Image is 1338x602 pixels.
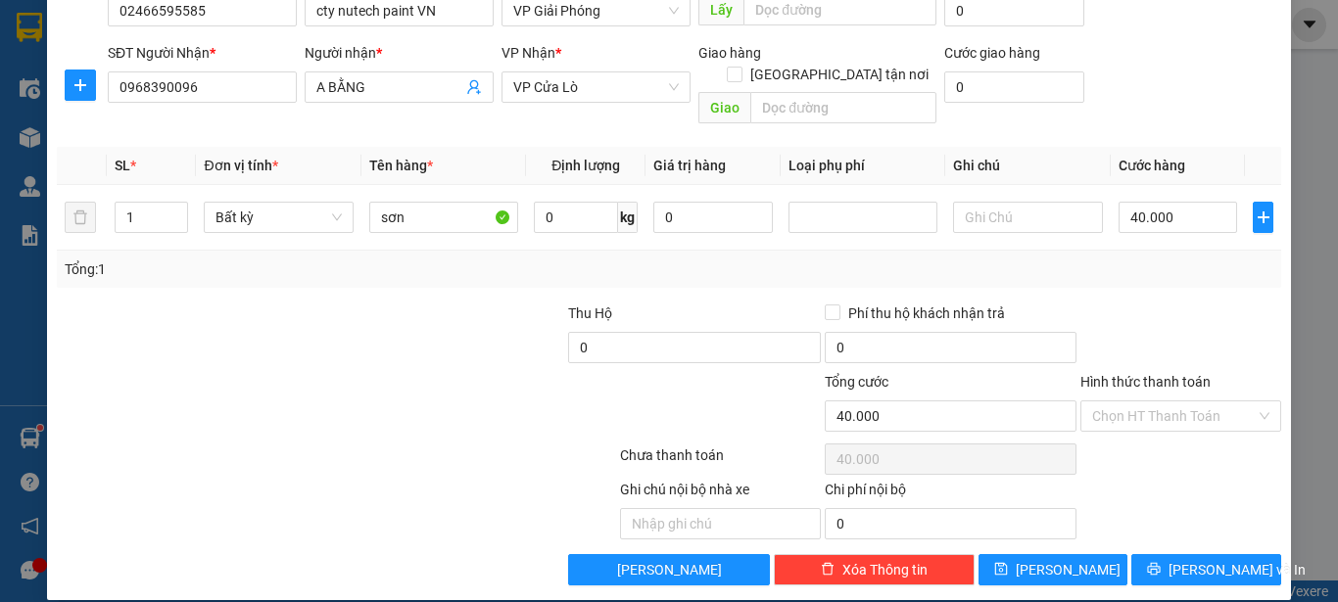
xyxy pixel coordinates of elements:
span: [PERSON_NAME] [1016,559,1121,580]
span: VP Nhận [502,45,555,61]
li: Hotline: 02386655777, 02462925925, 0944789456 [183,72,819,97]
span: printer [1147,562,1161,578]
input: Nhập ghi chú [620,508,821,539]
div: Người nhận [305,42,494,64]
span: [GEOGRAPHIC_DATA] tận nơi [742,64,936,85]
span: Đơn vị tính [204,158,277,173]
span: Tổng cước [825,374,888,390]
span: SL [115,158,130,173]
span: Thu Hộ [568,305,612,321]
div: SĐT Người Nhận [108,42,297,64]
img: logo.jpg [24,24,122,122]
label: Cước giao hàng [944,45,1040,61]
input: 0 [653,202,773,233]
div: Chưa thanh toán [618,444,823,479]
span: user-add [466,79,482,95]
span: Giao hàng [698,45,761,61]
li: [PERSON_NAME], [PERSON_NAME] [183,48,819,72]
span: Giao [698,92,750,123]
span: kg [618,202,638,233]
div: Chi phí nội bộ [825,479,1076,508]
th: Loại phụ phí [781,147,945,185]
span: save [994,562,1008,578]
button: [PERSON_NAME] [568,554,769,585]
button: deleteXóa Thông tin [774,554,975,585]
span: plus [66,77,95,93]
button: plus [65,69,96,101]
span: Xóa Thông tin [842,559,928,580]
button: plus [1253,202,1273,233]
div: Ghi chú nội bộ nhà xe [620,479,821,508]
button: delete [65,202,96,233]
input: VD: Bàn, Ghế [369,202,518,233]
span: Định lượng [551,158,620,173]
label: Hình thức thanh toán [1080,374,1211,390]
span: plus [1254,209,1272,225]
th: Ghi chú [945,147,1110,185]
span: VP Cửa Lò [513,72,679,102]
span: Tên hàng [369,158,433,173]
button: save[PERSON_NAME] [979,554,1128,585]
span: Cước hàng [1119,158,1185,173]
span: [PERSON_NAME] [617,559,722,580]
input: Cước giao hàng [944,71,1084,103]
span: Phí thu hộ khách nhận trả [840,302,1013,324]
div: Tổng: 1 [65,258,518,280]
button: printer[PERSON_NAME] và In [1131,554,1281,585]
span: [PERSON_NAME] và In [1169,559,1306,580]
input: Ghi Chú [953,202,1102,233]
span: Bất kỳ [215,203,341,232]
b: GỬI : VP Giải Phóng [24,142,262,174]
input: Dọc đường [750,92,936,123]
span: delete [821,562,835,578]
span: Giá trị hàng [653,158,726,173]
